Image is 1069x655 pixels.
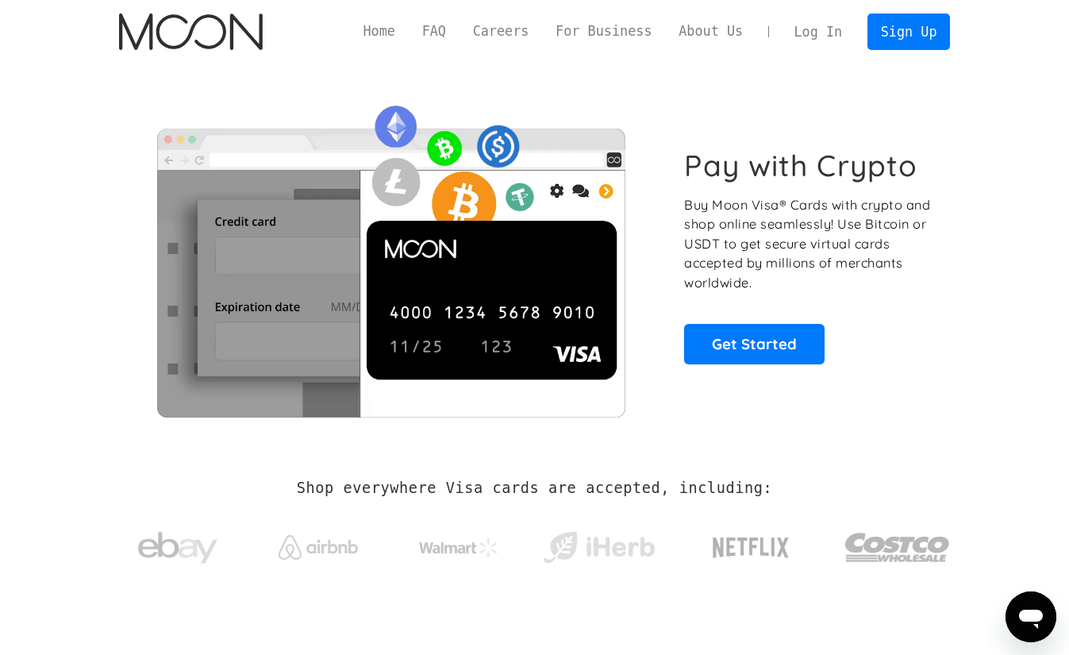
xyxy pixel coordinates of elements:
[680,512,822,576] a: Netflix
[119,13,263,50] img: Moon Logo
[297,480,772,497] h2: Shop everywhere Visa cards are accepted, including:
[279,535,358,560] img: Airbnb
[540,527,658,568] img: iHerb
[867,13,950,49] a: Sign Up
[409,21,460,41] a: FAQ
[781,14,856,49] a: Log In
[350,21,409,41] a: Home
[138,523,217,573] img: ebay
[844,518,951,577] img: Costco
[399,522,517,565] a: Walmart
[542,21,665,41] a: For Business
[540,511,658,576] a: iHerb
[119,13,263,50] a: home
[119,94,663,417] img: Moon Cards let you spend your crypto anywhere Visa is accepted.
[665,21,756,41] a: About Us
[419,538,498,557] img: Walmart
[711,528,790,568] img: Netflix
[259,519,377,568] a: Airbnb
[684,324,825,364] a: Get Started
[119,507,237,581] a: ebay
[684,195,932,293] p: Buy Moon Visa® Cards with crypto and shop online seamlessly! Use Bitcoin or USDT to get secure vi...
[844,502,951,585] a: Costco
[460,21,542,41] a: Careers
[1006,591,1056,642] iframe: Button to launch messaging window
[684,148,917,183] h1: Pay with Crypto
